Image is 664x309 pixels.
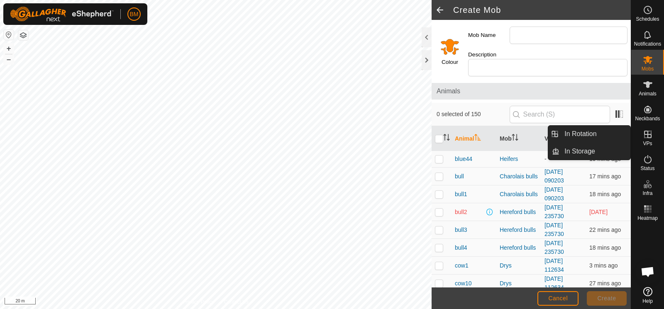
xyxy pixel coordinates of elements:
div: Drys [500,279,538,288]
span: 15 Oct 2025, 3:26 pm [589,173,621,180]
span: In Rotation [564,129,596,139]
div: Charolais bulls [500,190,538,199]
li: In Rotation [548,126,630,142]
span: Neckbands [635,116,660,121]
app-display-virtual-paddock-transition: - [544,156,547,162]
label: Description [468,51,510,59]
div: Open chat [635,259,660,284]
a: [DATE] 235730 [544,240,564,255]
a: Contact Us [224,298,249,306]
a: [DATE] 235730 [544,204,564,219]
span: Create [598,295,616,302]
span: In Storage [564,146,595,156]
label: Colour [442,58,458,66]
div: Hereford bulls [500,226,538,234]
p-sorticon: Activate to sort [474,135,481,142]
div: Drys [500,261,538,270]
span: Animals [437,86,626,96]
span: Heatmap [637,216,658,221]
span: Animals [639,91,657,96]
span: Infra [642,191,652,196]
span: 15 Oct 2025, 3:16 pm [589,280,621,287]
button: Create [587,291,627,306]
input: Search (S) [510,106,610,123]
span: 19 Sept 2025, 3:07 pm [589,209,608,215]
div: Hereford bulls [500,208,538,217]
button: Map Layers [18,30,28,40]
a: [DATE] 090203 [544,186,564,202]
span: bull2 [455,208,467,217]
p-sorticon: Activate to sort [443,135,450,142]
a: [DATE] 112634 [544,258,564,273]
span: cow10 [455,279,471,288]
th: Animal [452,126,496,151]
div: Heifers [500,155,538,163]
span: BM [130,10,139,19]
span: 15 Oct 2025, 3:25 pm [589,244,621,251]
div: Charolais bulls [500,172,538,181]
span: Mobs [642,66,654,71]
th: Mob [496,126,541,151]
button: Cancel [537,291,579,306]
li: In Storage [548,143,630,160]
a: Privacy Policy [183,298,214,306]
span: Schedules [636,17,659,22]
a: In Rotation [559,126,630,142]
a: [DATE] 235730 [544,222,564,237]
button: – [4,54,14,64]
span: Help [642,299,653,304]
label: Mob Name [468,27,510,44]
button: + [4,44,14,54]
a: Help [631,284,664,307]
a: [DATE] 112634 [544,275,564,291]
p-sorticon: Activate to sort [512,135,518,142]
span: 15 Oct 2025, 3:21 pm [589,226,621,233]
span: bull1 [455,190,467,199]
th: VP [541,126,586,151]
span: 15 Oct 2025, 3:40 pm [589,262,618,269]
span: 15 Oct 2025, 3:25 pm [589,191,621,197]
span: 0 selected of 150 [437,110,510,119]
span: Cancel [548,295,568,302]
a: In Storage [559,143,630,160]
img: Gallagher Logo [10,7,114,22]
button: Reset Map [4,30,14,40]
h2: Create Mob [453,5,631,15]
span: bull [455,172,464,181]
span: blue44 [455,155,472,163]
div: Hereford bulls [500,243,538,252]
span: bull3 [455,226,467,234]
a: [DATE] 090203 [544,168,564,184]
span: cow1 [455,261,469,270]
span: bull4 [455,243,467,252]
span: VPs [643,141,652,146]
span: Notifications [634,41,661,46]
span: Status [640,166,654,171]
